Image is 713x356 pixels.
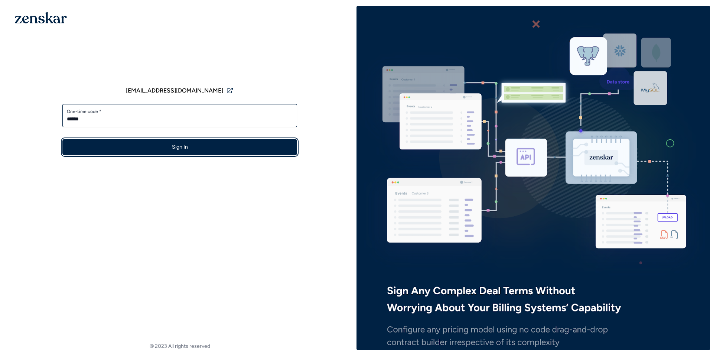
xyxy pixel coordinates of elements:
[126,86,223,95] span: [EMAIL_ADDRESS][DOMAIN_NAME]
[3,343,356,350] footer: © 2023 All rights reserved
[67,109,293,114] label: One-time code *
[15,12,67,23] img: 1OGAJ2xQqyY4LXKgY66KYq0eOWRCkrZdAb3gUhuVAqdWPZE9SRJmCz+oDMSn4zDLXe31Ii730ItAGKgCKgCCgCikA4Av8PJUP...
[62,139,297,155] button: Sign In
